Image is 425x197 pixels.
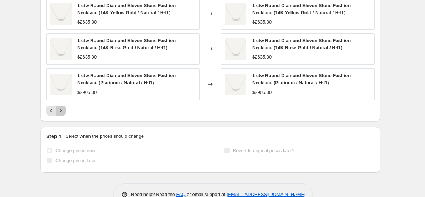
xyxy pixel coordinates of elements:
[176,192,186,197] a: FAQ
[50,3,72,25] img: LADR01010004W-main_image-a9966bff632c45329662bf57c79e1885_80x.png
[50,38,72,60] img: LADR01010004W-main_image-a9966bff632c45329662bf57c79e1885_80x.png
[56,106,66,116] button: Next
[77,19,97,26] div: $2635.00
[65,133,144,140] p: Select when the prices should change
[46,106,56,116] button: Previous
[55,148,95,153] span: Change prices now
[77,89,97,96] div: $2905.00
[252,38,351,50] span: 1 ctw Round Diamond Eleven Stone Fashion Necklace (14K Rose Gold / Natural / H-I1)
[77,54,97,61] div: $2635.00
[186,192,227,197] span: or email support at
[227,192,306,197] a: [EMAIL_ADDRESS][DOMAIN_NAME]
[77,73,176,85] span: 1 ctw Round Diamond Eleven Stone Fashion Necklace (Platinum / Natural / H-I1)
[225,38,246,60] img: LADR01010004W-main_image-a9966bff632c45329662bf57c79e1885_80x.png
[50,74,72,95] img: LADR01010004W-main_image-a9966bff632c45329662bf57c79e1885_80x.png
[252,54,272,61] div: $2635.00
[46,133,63,140] h2: Step 4.
[252,89,272,96] div: $2905.00
[225,74,246,95] img: LADR01010004W-main_image-a9966bff632c45329662bf57c79e1885_80x.png
[131,192,176,197] span: Need help? Read the
[225,3,246,25] img: LADR01010004W-main_image-a9966bff632c45329662bf57c79e1885_80x.png
[233,148,295,153] span: Revert to original prices later?
[46,106,66,116] nav: Pagination
[77,3,176,15] span: 1 ctw Round Diamond Eleven Stone Fashion Necklace (14K Yellow Gold / Natural / H-I1)
[252,3,351,15] span: 1 ctw Round Diamond Eleven Stone Fashion Necklace (14K Yellow Gold / Natural / H-I1)
[252,73,351,85] span: 1 ctw Round Diamond Eleven Stone Fashion Necklace (Platinum / Natural / H-I1)
[77,38,176,50] span: 1 ctw Round Diamond Eleven Stone Fashion Necklace (14K Rose Gold / Natural / H-I1)
[55,158,96,163] span: Change prices later
[252,19,272,26] div: $2635.00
